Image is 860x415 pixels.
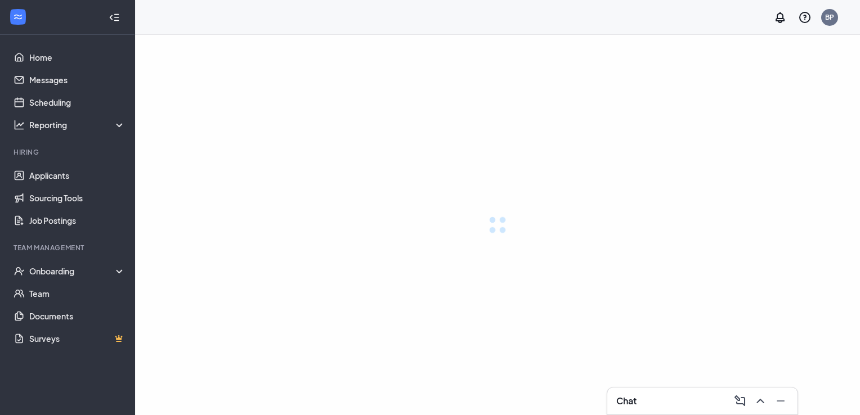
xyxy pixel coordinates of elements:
[29,91,126,114] a: Scheduling
[774,394,787,408] svg: Minimize
[773,11,787,24] svg: Notifications
[29,119,126,130] div: Reporting
[29,305,126,327] a: Documents
[29,164,126,187] a: Applicants
[12,11,24,22] svg: WorkstreamLogo
[754,394,767,408] svg: ChevronUp
[733,394,747,408] svg: ComposeMessage
[29,69,126,91] a: Messages
[14,243,123,252] div: Team Management
[29,46,126,69] a: Home
[730,392,748,410] button: ComposeMessage
[29,282,126,305] a: Team
[109,12,120,23] svg: Collapse
[29,265,126,277] div: Onboarding
[29,209,126,232] a: Job Postings
[14,119,25,130] svg: Analysis
[771,392,789,410] button: Minimize
[798,11,812,24] svg: QuestionInfo
[29,187,126,209] a: Sourcing Tools
[825,12,834,22] div: BP
[14,147,123,157] div: Hiring
[750,392,768,410] button: ChevronUp
[616,395,637,407] h3: Chat
[14,265,25,277] svg: UserCheck
[29,327,126,350] a: SurveysCrown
